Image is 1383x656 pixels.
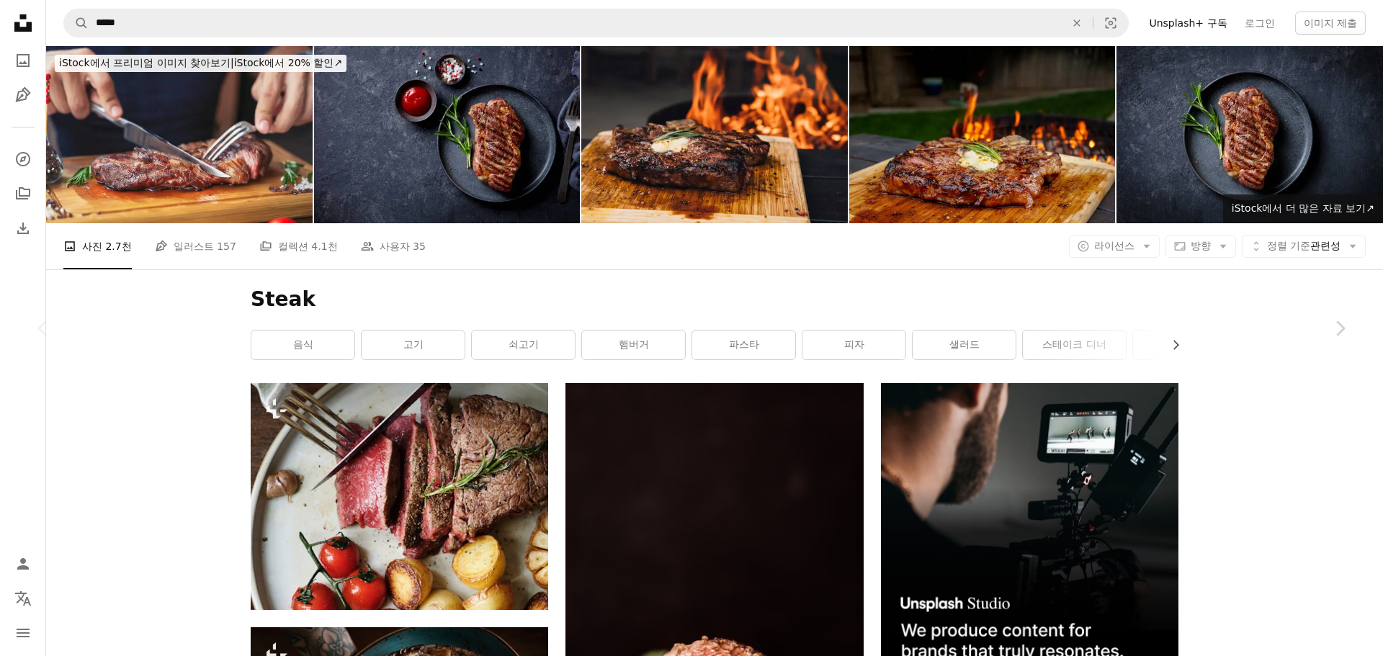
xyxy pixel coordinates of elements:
[1165,235,1236,258] button: 방향
[362,331,465,359] a: 고기
[361,223,426,269] a: 사용자 35
[1163,331,1178,359] button: 목록을 오른쪽으로 스크롤
[582,331,685,359] a: 햄버거
[59,57,342,68] span: iStock에서 20% 할인 ↗
[1267,239,1341,253] span: 관련성
[217,238,236,254] span: 157
[1116,46,1383,223] img: 블랙 플레이트에 미디엄 레어인 비프 스테이크. 어두운 배경. 닫습니다. 평면도.
[9,549,37,578] a: 로그인 / 가입
[1023,331,1126,359] a: 스테이크 디너
[9,46,37,75] a: 사진
[849,46,1116,223] img: 버터, 로즈마리, 조미료, 마늘로 장식된 불꽃이 있는 그릴 앞에서 맛있는 두꺼운 T 본 비프 스테이크
[565,641,863,654] a: 갈색과 검은 색 초콜릿 케이크
[1297,259,1383,397] a: 다음
[1191,240,1211,251] span: 방향
[46,46,355,81] a: iStock에서 프리미엄 이미지 찾아보기|iStock에서 20% 할인↗
[413,238,426,254] span: 35
[63,9,1129,37] form: 사이트 전체에서 이미지 찾기
[9,214,37,243] a: 다운로드 내역
[472,331,575,359] a: 쇠고기
[9,179,37,208] a: 컬렉션
[314,46,581,223] img: Beef Steak medium rare on a black plate. Dark background. Top view. Copy space.
[251,490,548,503] a: 필레 스테이크 음식 사진 레시피 아이디어를 자르는 클로즈업
[1093,9,1128,37] button: 시각적 검색
[1094,240,1134,251] span: 라이선스
[1140,12,1235,35] a: Unsplash+ 구독
[802,331,905,359] a: 피자
[1236,12,1284,35] a: 로그인
[251,287,1178,313] h1: Steak
[1133,331,1236,359] a: 생 스테이크
[64,9,89,37] button: Unsplash 검색
[1267,240,1310,251] span: 정렬 기준
[9,81,37,109] a: 일러스트
[9,584,37,613] button: 언어
[259,223,338,269] a: 컬렉션 4.1천
[155,223,236,269] a: 일러스트 157
[251,383,548,609] img: 필레 스테이크 음식 사진 레시피 아이디어를 자르는 클로즈업
[692,331,795,359] a: 파스타
[59,57,234,68] span: iStock에서 프리미엄 이미지 찾아보기 |
[913,331,1016,359] a: 샐러드
[311,238,337,254] span: 4.1천
[1223,194,1383,223] a: iStock에서 더 많은 자료 보기↗
[9,145,37,174] a: 탐색
[46,46,313,223] img: 나이프와 포크를 들고 구운 스테이크를 자르는 남자의 손
[1061,9,1093,37] button: 삭제
[251,331,354,359] a: 음식
[9,619,37,647] button: 메뉴
[581,46,848,223] img: 버터, 양념, 로즈마리를 곁들인 완벽하게 조리된 티본 스테이크를 숯불구이에 구운 요리
[1242,235,1366,258] button: 정렬 기준관련성
[1295,12,1366,35] button: 이미지 제출
[1232,202,1374,214] span: iStock에서 더 많은 자료 보기 ↗
[1069,235,1160,258] button: 라이선스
